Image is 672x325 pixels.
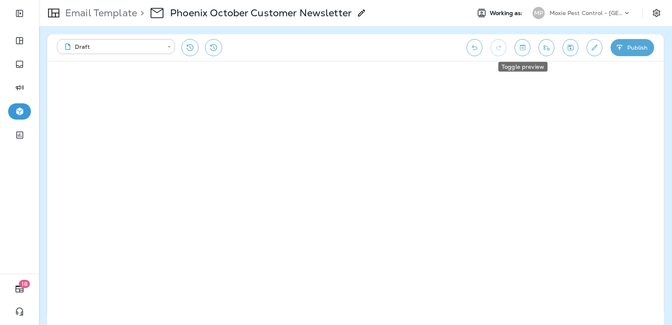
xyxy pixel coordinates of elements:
[467,39,482,56] button: Undo
[205,39,222,56] button: View Changelog
[62,7,137,19] p: Email Template
[498,62,548,72] div: Toggle preview
[170,7,352,19] p: Phoenix October Customer Newsletter
[550,10,623,16] p: Moxie Pest Control - [GEOGRAPHIC_DATA]
[563,39,578,56] button: Save
[515,39,530,56] button: Toggle preview
[8,281,31,297] button: 18
[19,280,30,288] span: 18
[611,39,654,56] button: Publish
[490,10,524,17] span: Working as:
[532,7,545,19] div: MP
[181,39,199,56] button: Restore from previous version
[63,43,162,51] div: Draft
[137,7,144,19] p: >
[539,39,554,56] button: Send test email
[8,5,31,22] button: Expand Sidebar
[587,39,602,56] button: Edit details
[649,6,664,20] button: Settings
